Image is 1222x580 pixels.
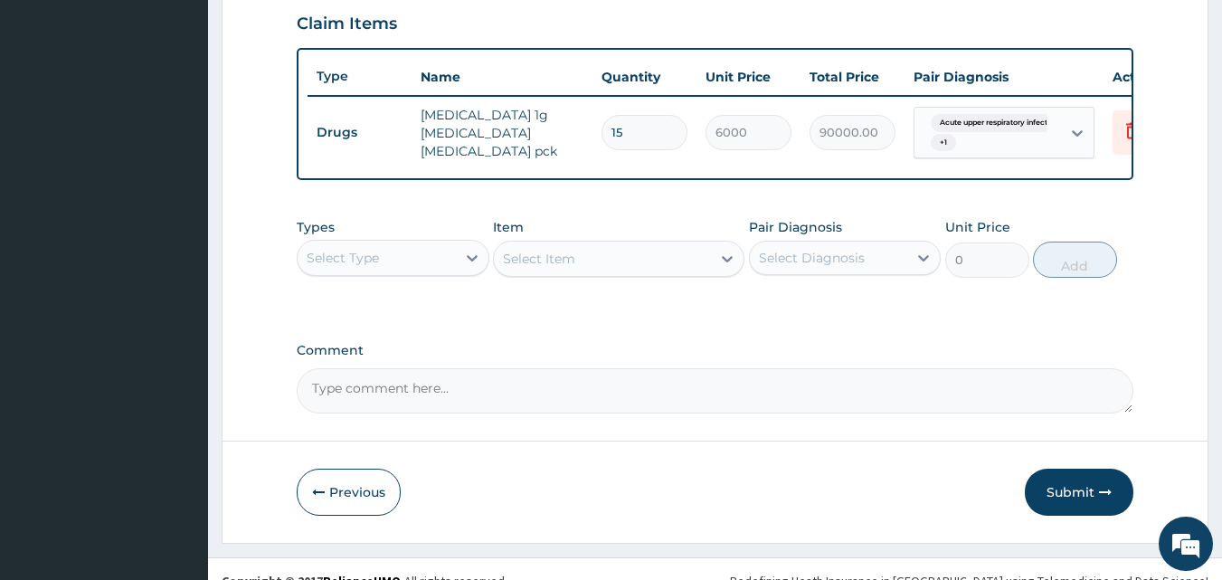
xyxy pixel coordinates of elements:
[1025,469,1133,516] button: Submit
[297,9,340,52] div: Minimize live chat window
[297,469,401,516] button: Previous
[297,220,335,235] label: Types
[412,59,592,95] th: Name
[905,59,1104,95] th: Pair Diagnosis
[1104,59,1194,95] th: Actions
[800,59,905,95] th: Total Price
[105,175,250,357] span: We're online!
[931,134,956,152] span: + 1
[412,97,592,169] td: [MEDICAL_DATA] 1g [MEDICAL_DATA] [MEDICAL_DATA] pck
[94,101,304,125] div: Chat with us now
[759,249,865,267] div: Select Diagnosis
[9,387,345,451] textarea: Type your message and hit 'Enter'
[696,59,800,95] th: Unit Price
[931,114,1062,132] span: Acute upper respiratory infect...
[945,218,1010,236] label: Unit Price
[592,59,696,95] th: Quantity
[297,343,1134,358] label: Comment
[749,218,842,236] label: Pair Diagnosis
[308,60,412,93] th: Type
[493,218,524,236] label: Item
[308,116,412,149] td: Drugs
[307,249,379,267] div: Select Type
[297,14,397,34] h3: Claim Items
[33,90,73,136] img: d_794563401_company_1708531726252_794563401
[1033,242,1117,278] button: Add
